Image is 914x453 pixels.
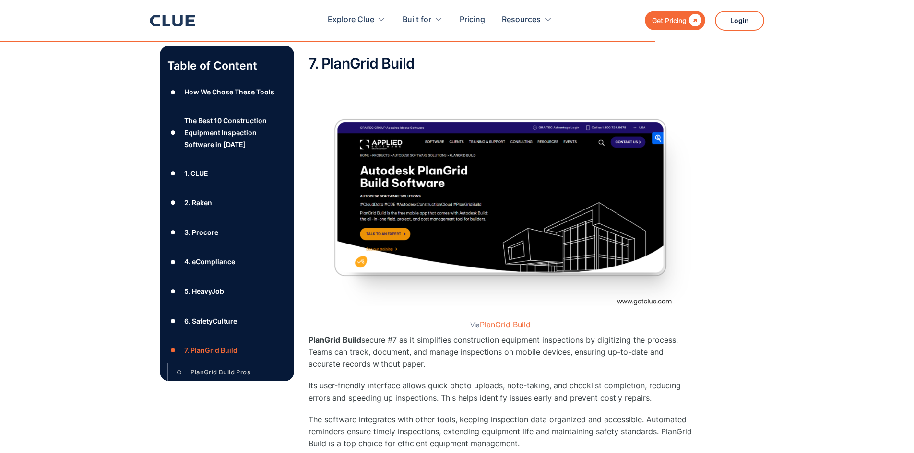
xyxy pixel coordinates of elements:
[309,81,692,93] p: ‍
[184,256,235,267] div: 4. eCompliance
[184,226,218,238] div: 3. Procore
[167,166,179,180] div: ●
[652,14,687,26] div: Get Pricing
[309,335,340,345] strong: PlanGrid
[309,56,692,71] h2: 7. PlanGrid Build
[309,334,692,371] p: secure #7 as it simplifies construction equipment inspections by digitizing the process. Teams ca...
[502,5,541,35] div: Resources
[167,343,179,358] div: ●
[167,166,286,180] a: ●1. CLUE
[403,5,431,35] div: Built for
[309,414,692,450] p: The software integrates with other tools, keeping inspection data organized and accessible. Autom...
[167,284,179,299] div: ●
[167,85,179,99] div: ●
[167,126,179,140] div: ●
[167,225,286,240] a: ●3. Procore
[167,58,286,73] p: Table of Content
[184,115,286,151] div: The Best 10 Construction Equipment Inspection Software in [DATE]
[480,320,531,329] a: PlanGrid Build
[167,196,286,210] a: ●2. Raken
[190,366,250,378] div: PlanGrid Build Pros
[184,167,208,179] div: 1. CLUE
[502,5,552,35] div: Resources
[174,365,279,380] a: ○PlanGrid Build Pros
[167,115,286,151] a: ●The Best 10 Construction Equipment Inspection Software in [DATE]
[184,315,237,327] div: 6. SafetyCulture
[328,5,386,35] div: Explore Clue
[167,284,286,299] a: ●5. HeavyJob
[309,103,692,318] img: PlanGrid Build homepage
[167,255,179,269] div: ●
[167,85,286,99] a: ●How We Chose These Tools
[328,5,374,35] div: Explore Clue
[343,335,361,345] strong: Build
[309,321,692,329] figcaption: Via
[167,255,286,269] a: ●4. eCompliance
[167,196,179,210] div: ●
[184,197,212,209] div: 2. Raken
[184,86,274,98] div: How We Chose These Tools
[309,380,692,404] p: Its user-friendly interface allows quick photo uploads, note-taking, and checklist completion, re...
[715,11,764,31] a: Login
[167,314,179,328] div: ●
[174,365,185,380] div: ○
[167,343,286,358] a: ●7. PlanGrid Build
[167,314,286,328] a: ●6. SafetyCulture
[184,285,224,297] div: 5. HeavyJob
[687,14,701,26] div: 
[403,5,443,35] div: Built for
[645,11,705,30] a: Get Pricing
[184,344,237,356] div: 7. PlanGrid Build
[167,225,179,240] div: ●
[460,5,485,35] a: Pricing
